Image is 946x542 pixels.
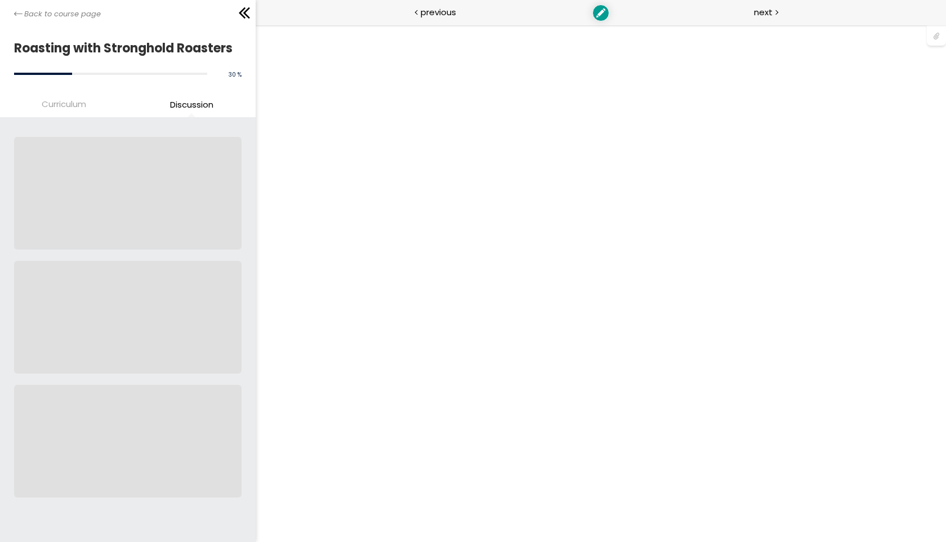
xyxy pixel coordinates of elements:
[14,38,236,59] h1: Roasting with Stronghold Roasters
[42,97,86,110] span: Curriculum
[24,8,101,20] span: Back to course page
[229,70,242,79] span: 30 %
[170,98,213,111] span: Discussion
[14,8,101,20] a: Back to course page
[754,6,773,19] span: next
[421,6,456,19] span: previous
